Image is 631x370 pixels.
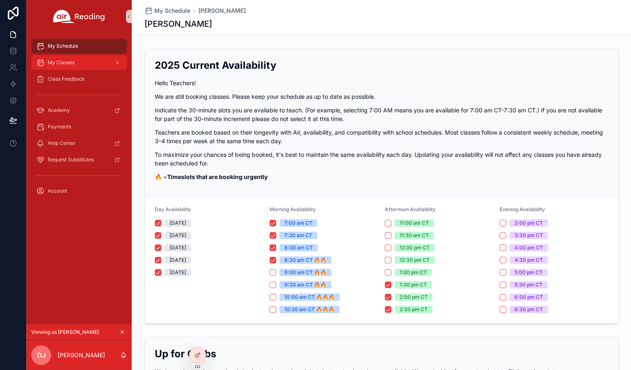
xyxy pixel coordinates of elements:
h2: Up for Grabs [155,347,608,361]
div: 6:00 pm CT [515,293,543,301]
span: DJ [37,350,46,360]
div: 1:30 pm CT [400,281,427,289]
strong: Timeslots that are booking urgently [167,173,268,180]
span: Afternoon Availability [385,206,435,212]
a: Help Center [31,136,127,151]
div: 4:30 pm CT [515,256,543,264]
p: To maximize your chances of being booked, it's best to maintain the same availability each day. U... [155,150,608,168]
a: Class Feedback [31,72,127,86]
div: 10:00 am CT 🔥🔥🔥 [284,293,335,301]
div: 9:30 am CT 🔥🔥 [284,281,326,289]
div: scrollable content [26,33,132,209]
p: Hello Teachers! [155,79,608,87]
p: Teachers are booked based on their longevity with Air, availability, and compatibility with schoo... [155,128,608,145]
div: 10:30 am CT 🔥🔥🔥 [284,306,335,313]
span: My Schedule [48,43,78,49]
span: My Classes [48,59,75,66]
a: Request Substitutes [31,152,127,167]
a: [PERSON_NAME] [198,7,246,15]
div: 7:30 am CT [284,232,312,239]
div: [DATE] [170,269,186,276]
a: Account [31,184,127,198]
span: Account [48,188,67,194]
div: 3:00 pm CT [515,219,543,227]
span: Morning Availability [270,206,316,212]
div: [DATE] [170,256,186,264]
div: [DATE] [170,232,186,239]
span: Help Center [48,140,76,147]
div: 1:00 pm CT [400,269,427,276]
a: My Schedule [144,7,190,15]
h1: [PERSON_NAME] [144,18,212,30]
img: App logo [53,10,105,23]
a: My Schedule [31,39,127,54]
a: Academy [31,103,127,118]
div: [DATE] [170,219,186,227]
div: 6:30 pm CT [515,306,543,313]
div: 8:00 am CT [284,244,313,251]
div: 11:00 am CT [400,219,429,227]
div: 8:30 am CT 🔥🔥 [284,256,326,264]
p: We are still booking classes. Please keep your schedule as up to date as possible. [155,92,608,101]
div: 4:00 pm CT [515,244,543,251]
div: 3:30 pm CT [515,232,543,239]
div: 11:30 am CT [400,232,429,239]
a: My Classes [31,55,127,70]
span: Evening Availability [500,206,545,212]
span: Payments [48,123,71,130]
div: 12:00 pm CT [400,244,430,251]
h2: 2025 Current Availability [155,58,608,72]
div: 2:00 pm CT [400,293,428,301]
div: 9:00 am CT 🔥🔥 [284,269,326,276]
div: [DATE] [170,244,186,251]
div: 5:30 pm CT [515,281,543,289]
div: 5:00 pm CT [515,269,543,276]
span: Academy [48,107,70,114]
div: 7:00 am CT [284,219,312,227]
p: Indicate the 30-minute slots you are available to teach. (For example, selecting 7:00 AM means yo... [155,106,608,123]
span: Class Feedback [48,76,85,82]
div: 12:30 pm CT [400,256,430,264]
p: 🔥 = [155,172,608,181]
span: My Schedule [154,7,190,15]
p: [PERSON_NAME] [58,351,105,359]
div: 2:30 pm CT [400,306,428,313]
span: Request Substitutes [48,156,94,163]
a: Payments [31,119,127,134]
span: Viewing as [PERSON_NAME] [31,329,99,335]
span: Day Availability [155,206,191,212]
